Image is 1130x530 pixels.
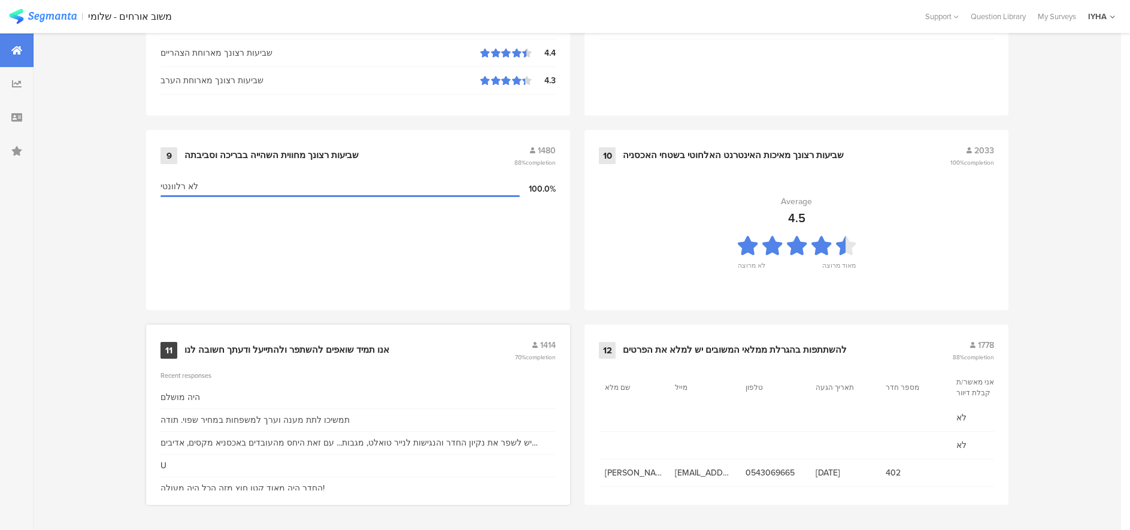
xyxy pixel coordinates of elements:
[184,150,359,162] div: שביעות רצונך מחווית השהייה בבריכה וסביבתה
[160,437,556,449] div: יש לשפר את נקיון החדר והנגישות לנייר טואלט, מגבות... עם זאת היחס מהעובדים באכסניא מקסים, אדיבים ו...
[605,382,659,393] section: שם מלא
[81,10,83,23] div: |
[956,377,1010,398] section: אני מאשר/ת קבלת דיוור
[160,482,325,495] div: החדר היה מאוד קטן חוץ מזה הכל היה מעולה!
[886,467,944,479] span: 402
[816,467,874,479] span: [DATE]
[160,414,350,426] div: תמשיכו לתת מענה וערך למשפחות במחיר שפוי. תודה
[160,391,200,404] div: היה מושלם
[160,147,177,164] div: 9
[1032,11,1082,22] a: My Surveys
[623,344,847,356] div: להשתתפות בהגרלת ממלאי המשובים יש למלא את הפרטים
[956,411,1014,424] span: לא
[956,439,1014,452] span: לא
[532,74,556,87] div: 4.3
[675,467,733,479] span: [EMAIL_ADDRESS][DOMAIN_NAME]
[964,158,994,167] span: completion
[160,371,556,380] div: Recent responses
[540,339,556,352] span: 1414
[746,467,804,479] span: 0543069665
[160,47,480,59] div: שביעות רצונך מארוחת הצהריים
[950,158,994,167] span: 100%
[526,353,556,362] span: completion
[788,209,805,227] div: 4.5
[822,261,856,277] div: מאוד מרוצה
[953,353,994,362] span: 88%
[514,158,556,167] span: 88%
[816,382,870,393] section: תאריך הגעה
[974,144,994,157] span: 2033
[781,195,812,208] div: Average
[978,339,994,352] span: 1778
[605,467,663,479] span: [PERSON_NAME]
[160,342,177,359] div: 11
[925,7,959,26] div: Support
[538,144,556,157] span: 1480
[623,150,844,162] div: שביעות רצונך מאיכות האינטרנט האלחוטי בשטחי האכסניה
[532,47,556,59] div: 4.4
[964,353,994,362] span: completion
[184,344,389,356] div: אנו תמיד שואפים להשתפר ולהתייעל ודעתך חשובה לנו
[88,11,172,22] div: משוב אורחים - שלומי
[599,342,616,359] div: 12
[965,11,1032,22] a: Question Library
[886,382,940,393] section: מספר חדר
[160,180,198,193] span: לא רלוונטי
[599,147,616,164] div: 10
[526,158,556,167] span: completion
[520,183,556,195] div: 100.0%
[160,459,166,472] div: U
[160,74,480,87] div: שביעות רצונך מארוחת הערב
[675,382,729,393] section: מייל
[1088,11,1107,22] div: IYHA
[738,261,765,277] div: לא מרוצה
[515,353,556,362] span: 70%
[9,9,77,24] img: segmanta logo
[746,382,799,393] section: טלפון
